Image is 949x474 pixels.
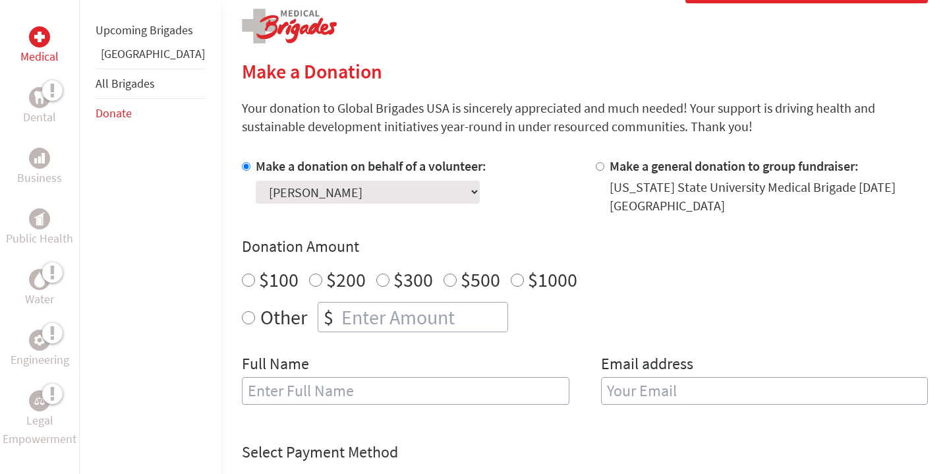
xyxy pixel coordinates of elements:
[242,353,309,377] label: Full Name
[96,99,205,128] li: Donate
[34,272,45,287] img: Water
[242,377,569,405] input: Enter Full Name
[461,267,500,292] label: $500
[29,269,50,290] div: Water
[29,87,50,108] div: Dental
[256,158,486,174] label: Make a donation on behalf of a volunteer:
[259,267,299,292] label: $100
[339,303,507,332] input: Enter Amount
[242,9,337,44] img: logo-medical.png
[260,302,307,332] label: Other
[34,153,45,163] img: Business
[17,169,62,187] p: Business
[528,267,577,292] label: $1000
[29,208,50,229] div: Public Health
[393,267,433,292] label: $300
[96,22,193,38] a: Upcoming Brigades
[6,208,73,248] a: Public HealthPublic Health
[29,26,50,47] div: Medical
[3,390,76,448] a: Legal EmpowermentLegal Empowerment
[96,105,132,121] a: Donate
[610,178,929,215] div: [US_STATE] State University Medical Brigade [DATE] [GEOGRAPHIC_DATA]
[29,330,50,351] div: Engineering
[96,76,155,91] a: All Brigades
[6,229,73,248] p: Public Health
[25,269,54,309] a: WaterWater
[11,351,69,369] p: Engineering
[29,390,50,411] div: Legal Empowerment
[34,91,45,104] img: Dental
[601,353,693,377] label: Email address
[20,26,59,66] a: MedicalMedical
[96,69,205,99] li: All Brigades
[29,148,50,169] div: Business
[242,236,928,257] h4: Donation Amount
[96,45,205,69] li: Guatemala
[11,330,69,369] a: EngineeringEngineering
[34,32,45,42] img: Medical
[3,411,76,448] p: Legal Empowerment
[326,267,366,292] label: $200
[318,303,339,332] div: $
[25,290,54,309] p: Water
[23,108,56,127] p: Dental
[34,335,45,345] img: Engineering
[242,99,928,136] p: Your donation to Global Brigades USA is sincerely appreciated and much needed! Your support is dr...
[96,16,205,45] li: Upcoming Brigades
[242,442,928,463] h4: Select Payment Method
[34,212,45,225] img: Public Health
[601,377,929,405] input: Your Email
[20,47,59,66] p: Medical
[242,59,928,83] h2: Make a Donation
[101,46,205,61] a: [GEOGRAPHIC_DATA]
[23,87,56,127] a: DentalDental
[34,397,45,405] img: Legal Empowerment
[610,158,859,174] label: Make a general donation to group fundraiser:
[17,148,62,187] a: BusinessBusiness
